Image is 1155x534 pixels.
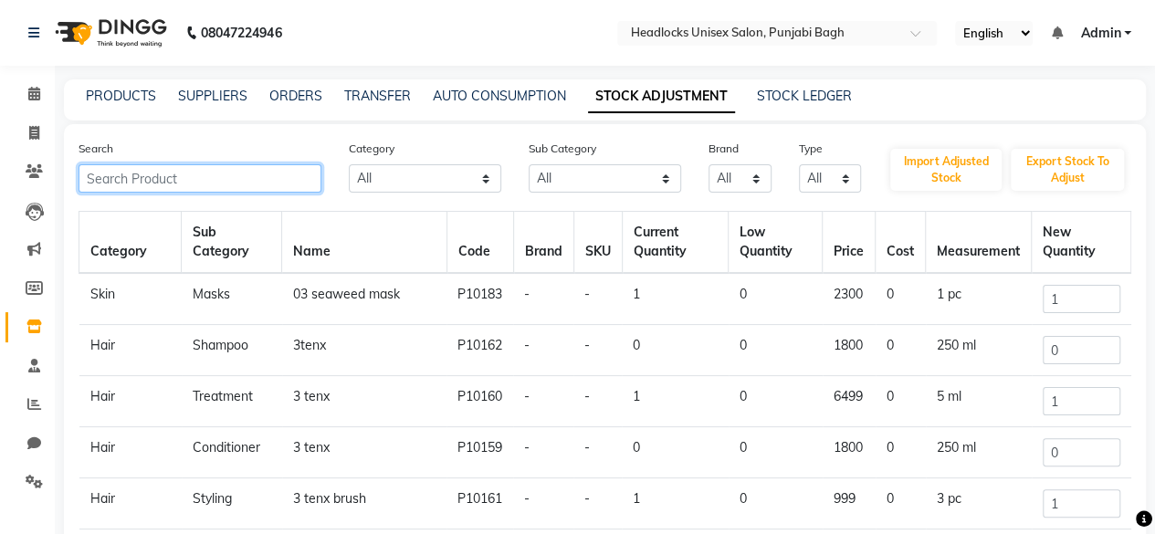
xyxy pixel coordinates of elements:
th: New Quantity [1032,212,1131,274]
a: PRODUCTS [86,88,156,104]
td: 0 [622,325,728,376]
td: 1 pc [926,273,1032,325]
label: Search [79,141,113,157]
td: - [573,273,622,325]
td: - [513,376,573,427]
td: - [573,325,622,376]
td: Hair [79,325,182,376]
td: 1 [622,273,728,325]
td: 0 [729,273,823,325]
td: 3 pc [926,478,1032,529]
td: P10162 [446,325,513,376]
td: - [513,273,573,325]
td: 0 [729,478,823,529]
td: - [573,427,622,478]
td: - [513,427,573,478]
th: Name [282,212,447,274]
label: Brand [709,141,739,157]
button: Import Adjusted Stock [890,149,1002,191]
td: 0 [876,273,926,325]
td: P10183 [446,273,513,325]
td: 250 ml [926,427,1032,478]
td: 3tenx [282,325,447,376]
td: P10160 [446,376,513,427]
label: Sub Category [529,141,596,157]
td: 0 [729,427,823,478]
td: 999 [823,478,876,529]
td: 0 [622,427,728,478]
td: 1800 [823,427,876,478]
span: Admin [1080,24,1120,43]
th: Price [823,212,876,274]
td: 5 ml [926,376,1032,427]
td: 2300 [823,273,876,325]
td: Hair [79,376,182,427]
th: Measurement [926,212,1032,274]
td: Shampoo [182,325,282,376]
td: 3 tenx brush [282,478,447,529]
td: Conditioner [182,427,282,478]
a: ORDERS [269,88,322,104]
th: Cost [876,212,926,274]
td: Skin [79,273,182,325]
td: - [573,478,622,529]
td: 0 [729,325,823,376]
a: SUPPLIERS [178,88,247,104]
a: STOCK LEDGER [757,88,852,104]
b: 08047224946 [201,7,281,58]
td: 6499 [823,376,876,427]
td: 0 [876,325,926,376]
th: Sub Category [182,212,282,274]
td: 1800 [823,325,876,376]
th: Low Quantity [729,212,823,274]
td: Hair [79,478,182,529]
td: Masks [182,273,282,325]
td: 250 ml [926,325,1032,376]
label: Category [349,141,394,157]
td: P10159 [446,427,513,478]
a: TRANSFER [344,88,411,104]
img: logo [47,7,172,58]
th: Current Quantity [622,212,728,274]
label: Type [799,141,823,157]
button: Export Stock To Adjust [1011,149,1124,191]
td: - [573,376,622,427]
td: 0 [876,478,926,529]
td: 03 seaweed mask [282,273,447,325]
td: P10161 [446,478,513,529]
a: STOCK ADJUSTMENT [588,80,735,113]
td: Hair [79,427,182,478]
td: 3 tenx [282,427,447,478]
td: 0 [876,427,926,478]
th: SKU [573,212,622,274]
th: Brand [513,212,573,274]
td: Styling [182,478,282,529]
input: Search Product [79,164,321,193]
td: 3 tenx [282,376,447,427]
a: AUTO CONSUMPTION [433,88,566,104]
td: Treatment [182,376,282,427]
td: - [513,325,573,376]
td: 0 [876,376,926,427]
th: Code [446,212,513,274]
td: 1 [622,376,728,427]
th: Category [79,212,182,274]
td: 0 [729,376,823,427]
td: 1 [622,478,728,529]
td: - [513,478,573,529]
